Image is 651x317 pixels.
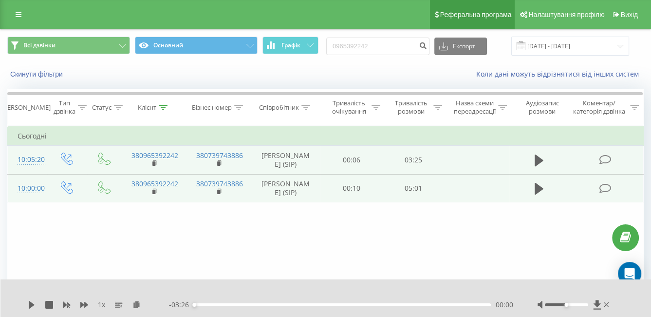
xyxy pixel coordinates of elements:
[564,303,568,307] div: Accessibility label
[18,179,37,198] div: 10:00:00
[138,103,156,112] div: Клієнт
[7,37,130,54] button: Всі дзвінки
[618,262,641,285] div: Open Intercom Messenger
[131,151,178,160] a: 380965392242
[251,174,320,202] td: [PERSON_NAME] (SIP)
[262,37,318,54] button: Графік
[383,146,445,174] td: 03:25
[251,146,320,174] td: [PERSON_NAME] (SIP)
[7,70,68,79] button: Скинути фільтри
[528,11,604,19] span: Налаштування профілю
[320,146,382,174] td: 00:06
[434,38,487,55] button: Експорт
[383,174,445,202] td: 05:01
[196,179,243,188] a: 380739743886
[326,38,429,55] input: Пошук за номером
[98,300,105,310] span: 1 x
[518,99,566,116] div: Аудіозапис розмови
[453,99,496,116] div: Назва схеми переадресації
[54,99,75,116] div: Тип дзвінка
[92,103,112,112] div: Статус
[391,99,431,116] div: Тривалість розмови
[259,103,299,112] div: Співробітник
[476,69,644,79] a: Коли дані можуть відрізнятися вiд інших систем
[18,150,37,169] div: 10:05:20
[196,151,243,160] a: 380739743886
[571,99,628,116] div: Коментар/категорія дзвінка
[496,300,513,310] span: 00:00
[621,11,638,19] span: Вихід
[192,103,232,112] div: Бізнес номер
[329,99,369,116] div: Тривалість очікування
[8,126,644,146] td: Сьогодні
[1,103,51,112] div: [PERSON_NAME]
[281,42,300,49] span: Графік
[131,179,178,188] a: 380965392242
[135,37,258,54] button: Основний
[23,41,56,49] span: Всі дзвінки
[169,300,194,310] span: - 03:26
[192,303,196,307] div: Accessibility label
[320,174,382,202] td: 00:10
[440,11,512,19] span: Реферальна програма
